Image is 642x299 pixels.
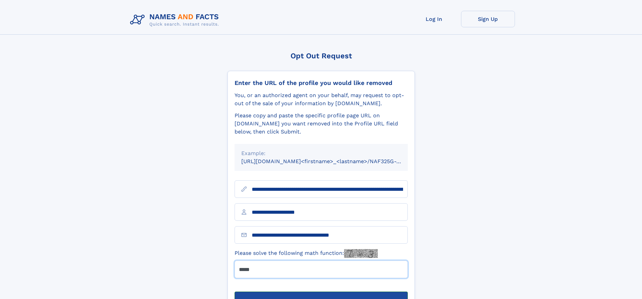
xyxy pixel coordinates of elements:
[235,112,408,136] div: Please copy and paste the specific profile page URL on [DOMAIN_NAME] you want removed into the Pr...
[241,158,421,165] small: [URL][DOMAIN_NAME]<firstname>_<lastname>/NAF325G-xxxxxxxx
[235,91,408,108] div: You, or an authorized agent on your behalf, may request to opt-out of the sale of your informatio...
[235,79,408,87] div: Enter the URL of the profile you would like removed
[127,11,224,29] img: Logo Names and Facts
[235,249,378,258] label: Please solve the following math function:
[227,52,415,60] div: Opt Out Request
[461,11,515,27] a: Sign Up
[241,149,401,157] div: Example:
[407,11,461,27] a: Log In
